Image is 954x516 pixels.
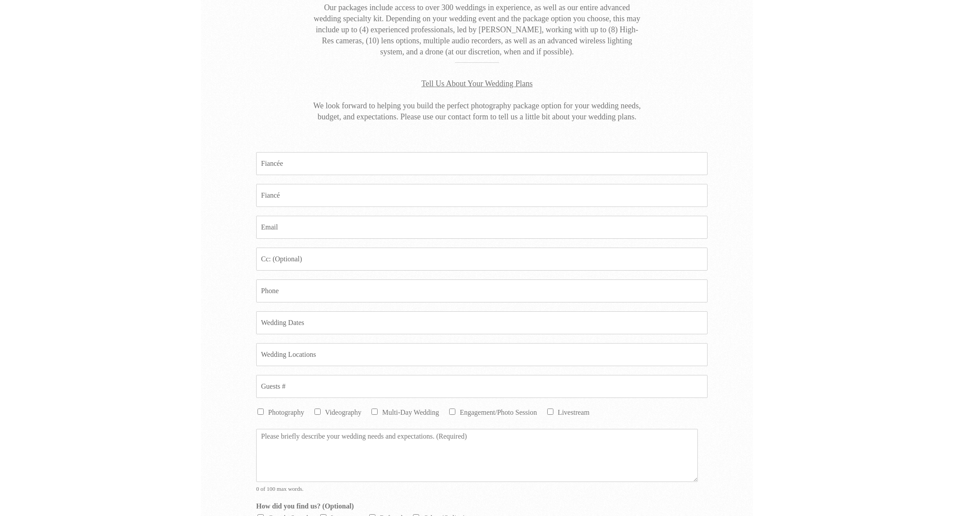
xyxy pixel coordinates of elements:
label: Engagement/Photo Session [460,409,537,416]
input: Email [256,216,708,239]
p: Our packages include access to over 300 weddings in experience, as well as our entire advanced we... [311,2,643,58]
input: Fiancée [256,152,708,175]
label: How did you find us? (Optional) [256,502,698,511]
span: Tell Us About Your Wedding Plans [421,79,533,88]
p: We look forward to helping you build the perfect photography package option for your wedding need... [311,67,643,123]
input: Guests # [256,375,708,398]
label: Multi-Day Wedding [382,409,439,416]
input: Cc: (Optional) [256,248,708,271]
input: Wedding Dates [256,311,708,334]
label: Livestream [558,409,590,416]
label: Videography [325,409,362,416]
div: 0 of 100 max words. [256,485,698,493]
input: Fiancé [256,184,708,207]
input: Wedding Locations [256,343,708,366]
label: Photography [268,409,304,416]
input: Phone [256,279,708,302]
